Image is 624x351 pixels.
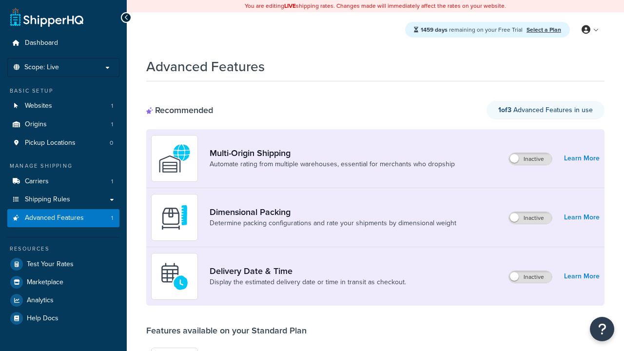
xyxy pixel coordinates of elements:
[25,102,52,110] span: Websites
[7,310,119,327] a: Help Docs
[564,270,600,283] a: Learn More
[284,1,296,10] b: LIVE
[509,212,552,224] label: Inactive
[7,134,119,152] li: Pickup Locations
[7,273,119,291] a: Marketplace
[7,209,119,227] a: Advanced Features1
[25,195,70,204] span: Shipping Rules
[27,260,74,269] span: Test Your Rates
[24,63,59,72] span: Scope: Live
[146,57,265,76] h1: Advanced Features
[210,218,456,228] a: Determine packing configurations and rate your shipments by dimensional weight
[111,102,113,110] span: 1
[564,211,600,224] a: Learn More
[7,34,119,52] a: Dashboard
[7,134,119,152] a: Pickup Locations0
[210,207,456,217] a: Dimensional Packing
[7,173,119,191] a: Carriers1
[7,116,119,134] a: Origins1
[564,152,600,165] a: Learn More
[111,120,113,129] span: 1
[7,87,119,95] div: Basic Setup
[25,214,84,222] span: Advanced Features
[7,162,119,170] div: Manage Shipping
[25,39,58,47] span: Dashboard
[7,209,119,227] li: Advanced Features
[157,259,192,293] img: gfkeb5ejjkALwAAAABJRU5ErkJggg==
[157,141,192,175] img: WatD5o0RtDAAAAAElFTkSuQmCC
[421,25,448,34] strong: 1459 days
[27,278,63,287] span: Marketplace
[7,255,119,273] a: Test Your Rates
[157,200,192,234] img: DTVBYsAAAAAASUVORK5CYII=
[498,105,593,115] span: Advanced Features in use
[7,245,119,253] div: Resources
[110,139,113,147] span: 0
[7,191,119,209] a: Shipping Rules
[210,148,455,158] a: Multi-Origin Shipping
[25,177,49,186] span: Carriers
[498,105,511,115] strong: 1 of 3
[7,292,119,309] a: Analytics
[210,266,406,276] a: Delivery Date & Time
[590,317,614,341] button: Open Resource Center
[7,97,119,115] li: Websites
[210,277,406,287] a: Display the estimated delivery date or time in transit as checkout.
[111,214,113,222] span: 1
[25,139,76,147] span: Pickup Locations
[25,120,47,129] span: Origins
[526,25,561,34] a: Select a Plan
[421,25,524,34] span: remaining on your Free Trial
[7,116,119,134] li: Origins
[146,325,307,336] div: Features available on your Standard Plan
[27,314,58,323] span: Help Docs
[210,159,455,169] a: Automate rating from multiple warehouses, essential for merchants who dropship
[146,105,213,116] div: Recommended
[27,296,54,305] span: Analytics
[7,97,119,115] a: Websites1
[509,153,552,165] label: Inactive
[111,177,113,186] span: 1
[7,173,119,191] li: Carriers
[509,271,552,283] label: Inactive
